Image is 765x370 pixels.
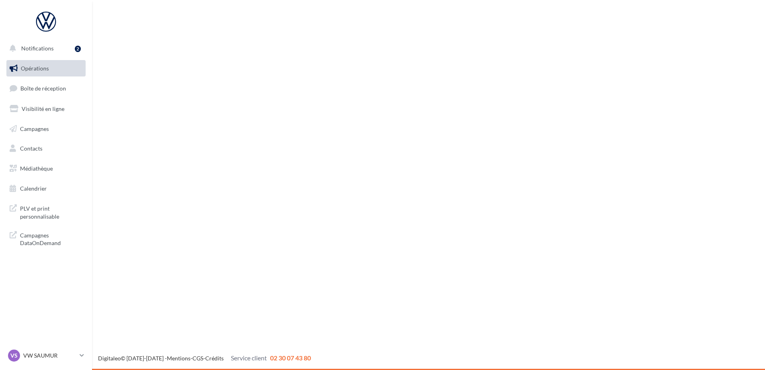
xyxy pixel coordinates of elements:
[20,203,82,220] span: PLV et print personnalisable
[5,180,87,197] a: Calendrier
[5,60,87,77] a: Opérations
[21,45,54,52] span: Notifications
[6,348,86,363] a: VS VW SAUMUR
[231,354,267,362] span: Service client
[20,230,82,247] span: Campagnes DataOnDemand
[205,355,224,362] a: Crédits
[98,355,311,362] span: © [DATE]-[DATE] - - -
[5,160,87,177] a: Médiathèque
[23,352,76,360] p: VW SAUMUR
[5,140,87,157] a: Contacts
[20,145,42,152] span: Contacts
[5,121,87,137] a: Campagnes
[98,355,121,362] a: Digitaleo
[10,352,18,360] span: VS
[270,354,311,362] span: 02 30 07 43 80
[167,355,190,362] a: Mentions
[21,65,49,72] span: Opérations
[75,46,81,52] div: 2
[5,80,87,97] a: Boîte de réception
[5,101,87,117] a: Visibilité en ligne
[5,200,87,223] a: PLV et print personnalisable
[20,125,49,132] span: Campagnes
[5,40,84,57] button: Notifications 2
[20,165,53,172] span: Médiathèque
[20,85,66,92] span: Boîte de réception
[22,105,64,112] span: Visibilité en ligne
[192,355,203,362] a: CGS
[20,185,47,192] span: Calendrier
[5,227,87,250] a: Campagnes DataOnDemand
